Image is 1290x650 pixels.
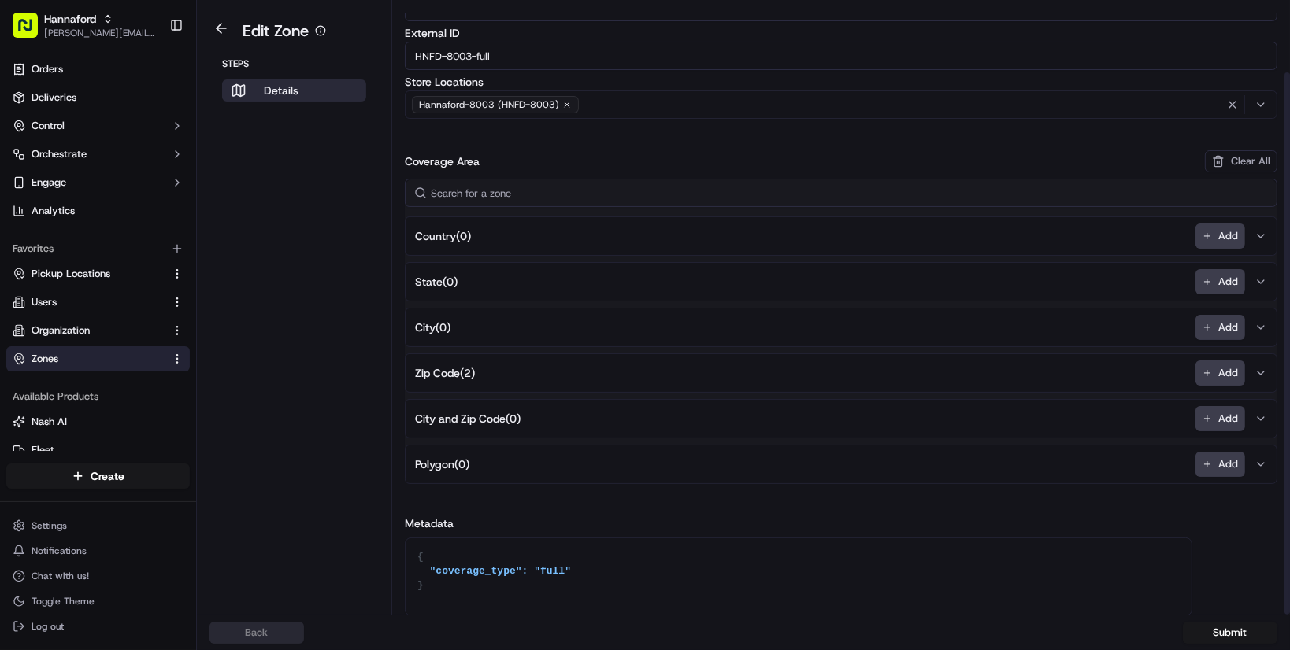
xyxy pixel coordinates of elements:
div: 💻 [133,230,146,242]
button: Add [1195,223,1245,249]
span: Nash AI [32,415,67,429]
p: Steps [222,57,366,70]
a: Organization [13,323,165,338]
span: Users [32,295,57,309]
button: State(0)Add [409,263,1273,301]
div: Favorites [6,236,190,261]
img: Nash [16,16,47,47]
input: Search for a zone [405,179,1277,207]
span: City and Zip Code ( 0 ) [415,411,521,427]
div: We're available if you need us! [54,166,199,179]
a: Deliveries [6,85,190,110]
span: Fleet [32,443,54,457]
button: Country(0)Add [409,217,1273,255]
button: Add [1195,315,1245,340]
span: Notifications [32,545,87,557]
a: Fleet [13,443,183,457]
span: Pickup Locations [32,267,110,281]
button: Chat with us! [6,565,190,587]
textarea: { "coverage_type": "full" } [406,538,1192,615]
span: Organization [32,323,90,338]
button: Engage [6,170,190,195]
a: Zones [13,352,165,366]
button: Fleet [6,438,190,463]
img: 1736555255976-a54dd68f-1ca7-489b-9aae-adbdc363a1c4 [16,150,44,179]
a: 📗Knowledge Base [9,222,127,250]
span: Polygon ( 0 ) [415,456,469,472]
span: Country ( 0 ) [415,228,471,244]
span: State ( 0 ) [415,274,458,290]
a: Orders [6,57,190,82]
span: Control [32,119,65,133]
span: Engage [32,175,66,190]
span: Settings [32,519,67,532]
input: Got a question? Start typing here... [41,102,284,118]
button: Settings [6,515,190,537]
button: Hannaford[PERSON_NAME][EMAIL_ADDRESS][DOMAIN_NAME] [6,6,163,44]
span: Log out [32,620,64,633]
button: Notifications [6,540,190,562]
button: Pickup Locations [6,261,190,286]
a: Users [13,295,165,309]
label: Store Locations [405,76,1277,87]
a: Pickup Locations [13,267,165,281]
span: Toggle Theme [32,595,95,608]
button: Polygon(0)Add [409,445,1273,483]
p: Welcome 👋 [16,63,287,88]
button: [PERSON_NAME][EMAIL_ADDRESS][DOMAIN_NAME] [44,27,157,39]
button: Toggle Theme [6,590,190,612]
h1: Edit Zone [243,20,309,42]
button: Add [1195,360,1245,386]
a: Powered byPylon [111,266,191,279]
button: Create [6,463,190,489]
span: Pylon [157,267,191,279]
span: Hannaford-8003 (HNFD-8003) [419,98,559,111]
button: Add [1195,269,1245,294]
span: API Documentation [149,228,253,244]
div: Start new chat [54,150,258,166]
span: Create [91,468,124,484]
h3: Coverage Area [405,153,480,169]
div: Available Products [6,384,190,409]
button: Clear All [1205,150,1277,172]
button: Start new chat [268,155,287,174]
button: Control [6,113,190,138]
button: Organization [6,318,190,343]
a: Nash AI [13,415,183,429]
span: Knowledge Base [32,228,120,244]
span: Deliveries [32,90,76,105]
span: City ( 0 ) [415,319,450,335]
button: Details [222,79,366,102]
span: Chat with us! [32,570,89,582]
button: City and Zip Code(0)Add [409,400,1273,438]
button: Submit [1183,622,1277,644]
span: Orchestrate [32,147,87,161]
button: Log out [6,615,190,637]
button: Add [1195,406,1245,431]
h3: Metadata [405,515,1277,531]
label: External ID [405,28,1277,39]
button: Zip Code(2)Add [409,354,1273,392]
button: Nash AI [6,409,190,434]
span: Zip Code ( 2 ) [415,365,475,381]
button: Hannaford [44,11,96,27]
button: Zones [6,346,190,371]
button: Add [1195,452,1245,477]
a: 💻API Documentation [127,222,259,250]
p: Details [264,83,298,98]
button: City(0)Add [409,308,1273,346]
span: Analytics [32,204,75,218]
span: Zones [32,352,58,366]
span: Orders [32,62,63,76]
a: Analytics [6,198,190,223]
button: Orchestrate [6,142,190,167]
button: Hannaford-8003 (HNFD-8003) [405,90,1277,119]
div: 📗 [16,230,28,242]
button: Users [6,290,190,315]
